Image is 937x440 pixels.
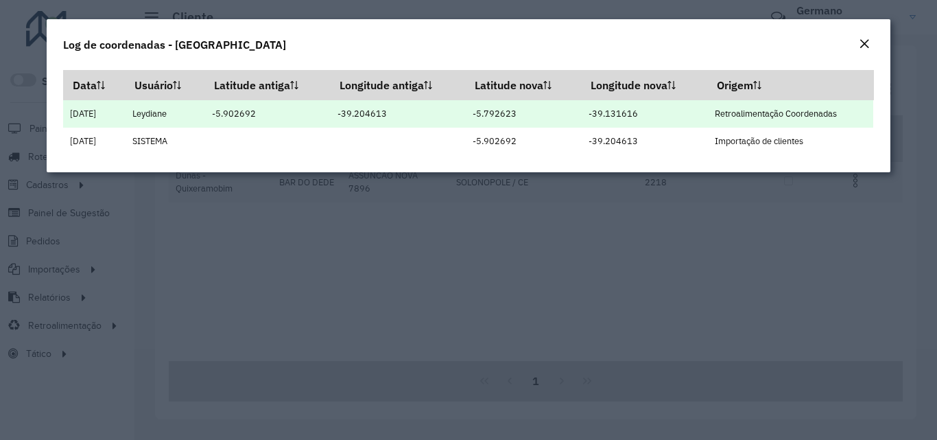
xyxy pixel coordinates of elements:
button: Close [855,36,874,54]
td: -39.131616 [582,100,708,128]
th: Latitude antiga [204,71,330,100]
td: Leydiane [126,100,205,128]
td: -5.902692 [204,100,330,128]
td: -39.204613 [330,100,465,128]
td: -39.204613 [582,128,708,155]
th: Latitude nova [465,71,581,100]
th: Origem [707,71,873,100]
th: Longitude antiga [330,71,465,100]
td: -5.902692 [465,128,581,155]
td: Importação de clientes [707,128,873,155]
td: Retroalimentação Coordenadas [707,100,873,128]
td: SISTEMA [126,128,205,155]
td: -5.792623 [465,100,581,128]
th: Usuário [126,71,205,100]
td: [DATE] [63,128,125,155]
em: Fechar [859,38,870,49]
td: [DATE] [63,100,125,128]
h4: Log de coordenadas - [GEOGRAPHIC_DATA] [63,36,286,53]
th: Data [63,71,125,100]
th: Longitude nova [582,71,708,100]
